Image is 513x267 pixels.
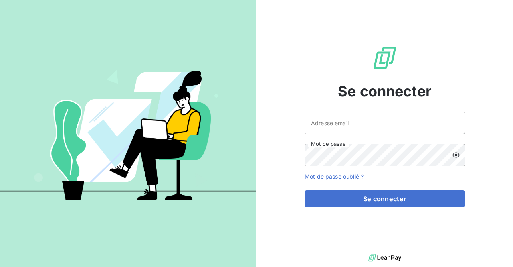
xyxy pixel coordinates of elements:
[338,80,432,102] span: Se connecter
[305,190,465,207] button: Se connecter
[372,45,398,71] img: Logo LeanPay
[368,252,401,264] img: logo
[305,173,364,180] a: Mot de passe oublié ?
[305,112,465,134] input: placeholder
